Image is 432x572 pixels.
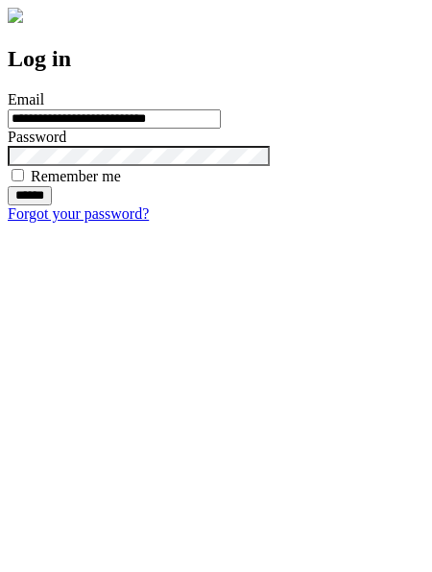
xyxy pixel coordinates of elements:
[8,205,149,222] a: Forgot your password?
[8,46,424,72] h2: Log in
[31,168,121,184] label: Remember me
[8,8,23,23] img: logo-4e3dc11c47720685a147b03b5a06dd966a58ff35d612b21f08c02c0306f2b779.png
[8,91,44,107] label: Email
[8,129,66,145] label: Password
